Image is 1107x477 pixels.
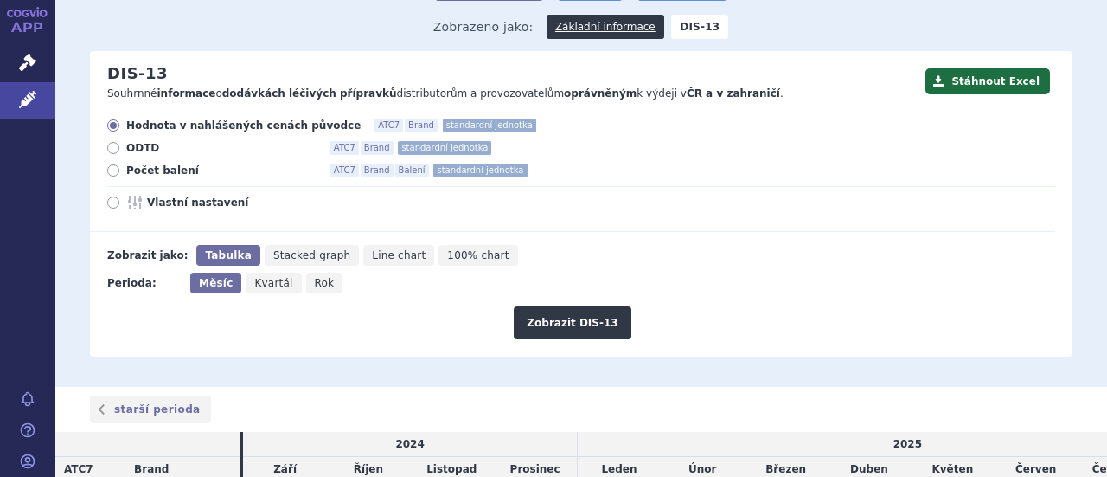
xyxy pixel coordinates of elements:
span: Brand [405,119,438,132]
span: Brand [134,463,169,475]
span: Kvartál [254,277,292,289]
span: ATC7 [64,463,93,475]
span: standardní jednotka [433,164,527,177]
span: ODTD [126,141,317,155]
span: Hodnota v nahlášených cenách původce [126,119,361,132]
span: standardní jednotka [398,141,491,155]
span: ATC7 [330,141,359,155]
h2: DIS-13 [107,64,168,83]
p: Souhrnné o distributorům a provozovatelům k výdeji v . [107,87,917,101]
span: ATC7 [374,119,403,132]
strong: oprávněným [564,87,637,100]
span: Počet balení [126,164,317,177]
span: Balení [395,164,429,177]
span: Brand [361,141,394,155]
strong: dodávkách léčivých přípravků [222,87,397,100]
strong: ČR a v zahraničí [687,87,780,100]
span: ATC7 [330,164,359,177]
button: Stáhnout Excel [925,68,1050,94]
span: Rok [315,277,335,289]
div: Perioda: [107,273,182,293]
span: Měsíc [199,277,233,289]
button: Zobrazit DIS-13 [514,306,630,339]
span: Stacked graph [273,249,350,261]
td: 2024 [243,432,577,457]
a: Základní informace [547,15,664,39]
span: Vlastní nastavení [147,196,337,209]
span: 100% chart [447,249,509,261]
div: Zobrazit jako: [107,245,188,266]
span: Line chart [372,249,426,261]
strong: informace [157,87,216,100]
span: Zobrazeno jako: [433,15,534,39]
a: starší perioda [90,396,211,423]
strong: DIS-13 [671,15,728,39]
span: Brand [361,164,394,177]
span: standardní jednotka [443,119,536,132]
span: Tabulka [205,249,251,261]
